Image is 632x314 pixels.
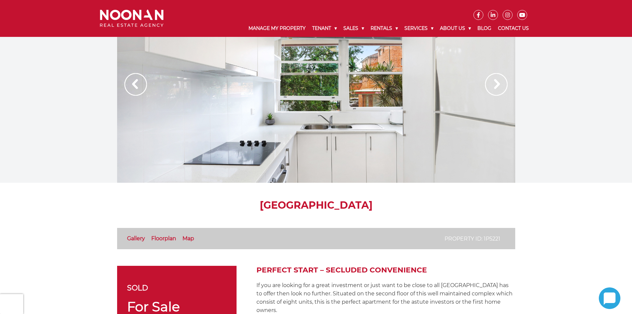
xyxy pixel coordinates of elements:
a: Sales [340,20,367,37]
a: Rentals [367,20,401,37]
p: Property ID: 1P5221 [445,235,500,243]
a: Contact Us [495,20,532,37]
a: Map [182,235,194,242]
a: Manage My Property [245,20,309,37]
img: Arrow slider [124,73,147,96]
h2: Perfect Start – Secluded Convenience [256,266,515,274]
img: Noonan Real Estate Agency [100,10,164,27]
img: Arrow slider [485,73,508,96]
a: Blog [474,20,495,37]
h1: [GEOGRAPHIC_DATA] [117,199,515,211]
a: Gallery [127,235,145,242]
a: Floorplan [151,235,176,242]
a: Services [401,20,437,37]
a: Tenant [309,20,340,37]
a: About Us [437,20,474,37]
span: sold [127,282,148,293]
